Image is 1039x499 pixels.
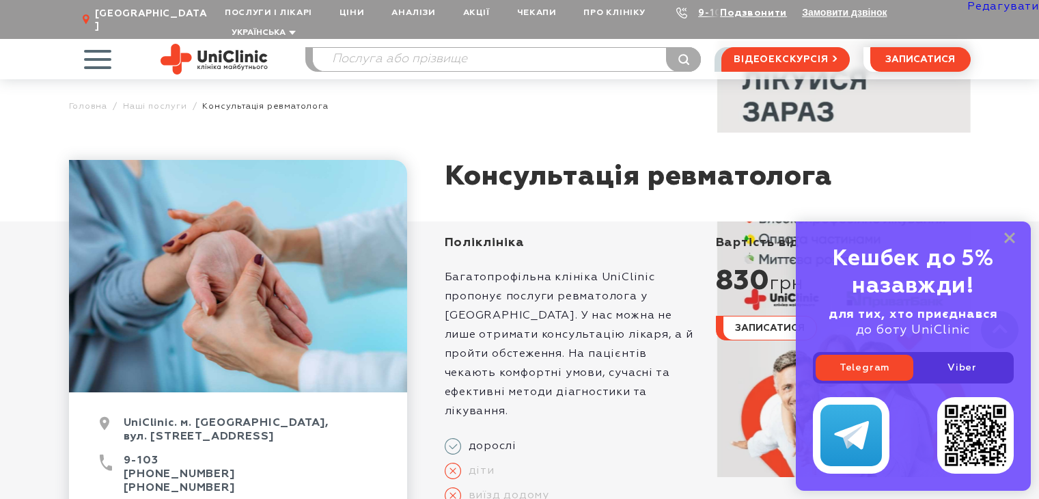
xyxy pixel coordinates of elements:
[967,1,1039,12] a: Редагувати
[698,8,728,18] a: 9-103
[813,307,1014,338] div: до боту UniClinic
[228,28,296,38] button: Українська
[913,355,1011,381] a: Viber
[124,469,235,480] a: [PHONE_NUMBER]
[816,355,913,381] a: Telegram
[802,7,887,18] button: Замовити дзвінок
[123,101,187,111] a: Наші послуги
[100,416,376,454] div: UniClinic. м. [GEOGRAPHIC_DATA], вул. [STREET_ADDRESS]
[716,265,971,299] div: 830
[829,308,998,321] b: для тих, хто приєднався
[721,47,849,72] a: відеоекскурсія
[69,101,108,111] a: Головна
[124,455,158,466] a: 9-103
[313,48,701,71] input: Послуга або прізвище
[720,8,787,18] a: Подзвонити
[770,273,803,296] span: грн
[232,29,286,37] span: Українська
[161,44,268,75] img: Uniclinic
[445,268,699,421] p: Багатопрофільна клініка UniClinic пропонує послуги ревматолога у [GEOGRAPHIC_DATA]. У нас можна н...
[885,55,955,64] span: записатися
[445,160,833,194] h1: Консультація ревматолога
[124,483,235,494] a: [PHONE_NUMBER]
[870,47,971,72] button: записатися
[445,235,699,251] div: Поліклініка
[735,323,805,333] span: записатися
[813,245,1014,300] div: Кешбек до 5% назавжди!
[716,316,817,340] button: записатися
[202,101,328,111] span: Консультація ревматолога
[716,237,800,249] span: вартість від
[461,440,517,453] span: дорослі
[734,48,828,71] span: відеоекскурсія
[461,464,495,478] span: діти
[95,8,211,32] span: [GEOGRAPHIC_DATA]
